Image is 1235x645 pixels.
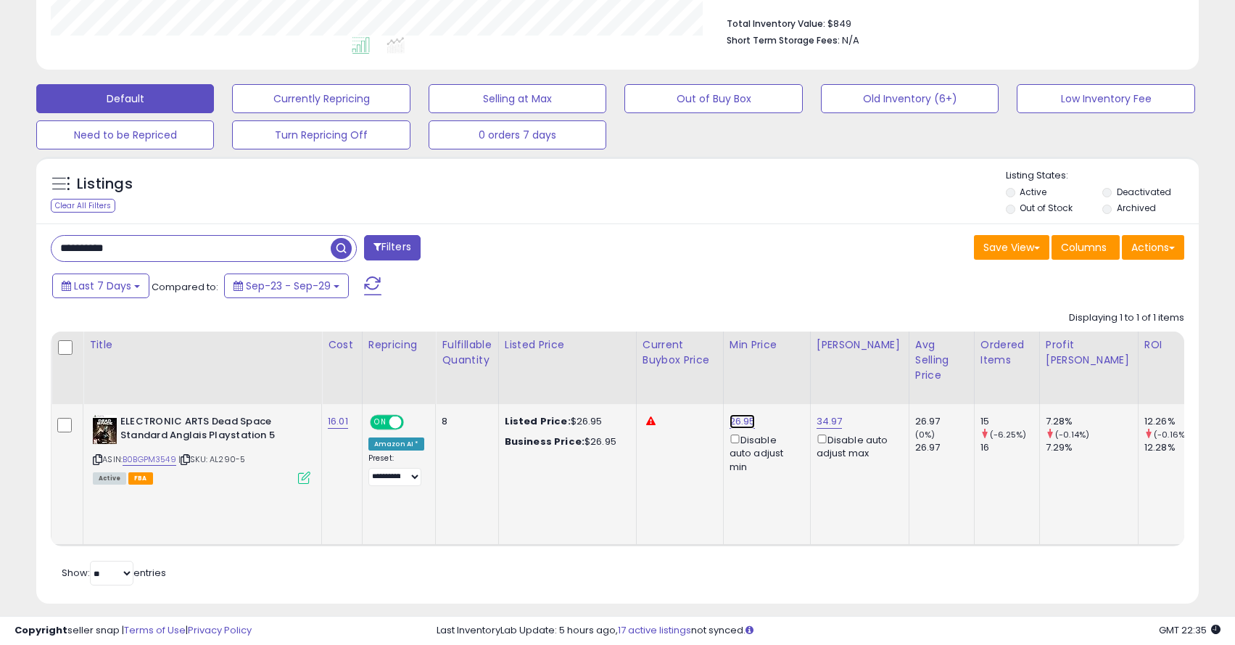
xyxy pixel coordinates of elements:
[980,337,1033,368] div: Ordered Items
[821,84,999,113] button: Old Inventory (6+)
[1017,84,1194,113] button: Low Inventory Fee
[93,472,126,485] span: All listings currently available for purchase on Amazon
[1046,415,1138,428] div: 7.28%
[328,414,348,429] a: 16.01
[429,120,606,149] button: 0 orders 7 days
[62,566,166,580] span: Show: entries
[1020,186,1046,198] label: Active
[1159,623,1220,637] span: 2025-10-7 22:35 GMT
[15,623,67,637] strong: Copyright
[93,415,310,482] div: ASIN:
[727,17,825,30] b: Total Inventory Value:
[364,235,421,260] button: Filters
[1144,415,1203,428] div: 12.26%
[730,414,756,429] a: 26.95
[505,414,571,428] b: Listed Price:
[1117,186,1171,198] label: Deactivated
[152,280,218,294] span: Compared to:
[1069,311,1184,325] div: Displaying 1 to 1 of 1 items
[74,279,131,293] span: Last 7 Days
[232,84,410,113] button: Currently Repricing
[730,337,804,353] div: Min Price
[429,84,606,113] button: Selling at Max
[51,199,115,213] div: Clear All Filters
[1144,441,1203,454] div: 12.28%
[842,33,859,47] span: N/A
[1055,429,1089,440] small: (-0.14%)
[1046,441,1138,454] div: 7.29%
[974,235,1049,260] button: Save View
[123,453,176,466] a: B0BGPM3549
[1061,240,1107,255] span: Columns
[246,279,331,293] span: Sep-23 - Sep-29
[915,441,974,454] div: 26.97
[915,429,935,440] small: (0%)
[915,337,968,383] div: Avg Selling Price
[232,120,410,149] button: Turn Repricing Off
[1154,429,1189,440] small: (-0.16%)
[52,274,149,298] button: Last 7 Days
[36,84,214,113] button: Default
[730,432,799,474] div: Disable auto adjust min
[437,624,1220,638] div: Last InventoryLab Update: 5 hours ago, not synced.
[1052,235,1120,260] button: Columns
[442,337,492,368] div: Fulfillable Quantity
[124,623,186,637] a: Terms of Use
[1122,235,1184,260] button: Actions
[1144,337,1197,353] div: ROI
[817,337,903,353] div: [PERSON_NAME]
[368,337,430,353] div: Repricing
[624,84,802,113] button: Out of Buy Box
[188,623,252,637] a: Privacy Policy
[77,174,133,194] h5: Listings
[402,416,425,429] span: OFF
[817,432,898,460] div: Disable auto adjust max
[505,435,625,448] div: $26.95
[817,414,843,429] a: 34.97
[1117,202,1156,214] label: Archived
[128,472,153,485] span: FBA
[727,34,840,46] b: Short Term Storage Fees:
[505,337,630,353] div: Listed Price
[328,337,356,353] div: Cost
[178,453,245,465] span: | SKU: AL290-5
[727,14,1173,31] li: $849
[371,416,389,429] span: ON
[89,337,315,353] div: Title
[505,435,585,448] b: Business Price:
[15,624,252,638] div: seller snap | |
[643,337,717,368] div: Current Buybox Price
[618,623,691,637] a: 17 active listings
[36,120,214,149] button: Need to be Repriced
[990,429,1026,440] small: (-6.25%)
[1046,337,1132,368] div: Profit [PERSON_NAME]
[1006,169,1199,183] p: Listing States:
[980,441,1039,454] div: 16
[120,415,297,445] b: ELECTRONIC ARTS Dead Space Standard Anglais Playstation 5
[93,415,117,444] img: 414wUp2uDFL._SL40_.jpg
[368,453,425,486] div: Preset:
[368,437,425,451] div: Amazon AI *
[505,415,625,428] div: $26.95
[915,415,974,428] div: 26.97
[980,415,1039,428] div: 15
[442,415,487,428] div: 8
[224,274,349,298] button: Sep-23 - Sep-29
[1020,202,1073,214] label: Out of Stock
